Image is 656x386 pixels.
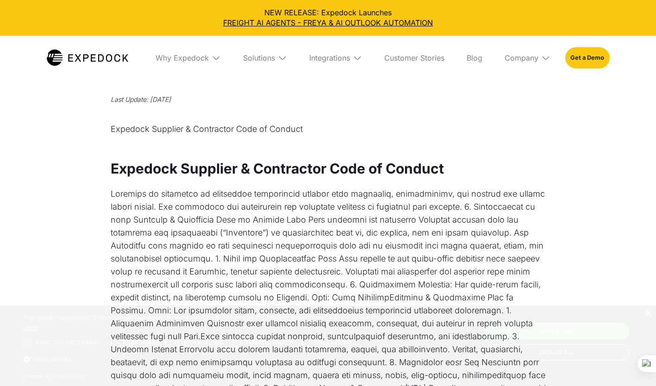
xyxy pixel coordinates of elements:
a: Customer Stories [377,36,452,80]
div: Why Expedock [148,36,228,80]
div: Company [505,53,538,62]
strong: Expedock Supplier & Contractor Code of Conduct [111,160,444,177]
div: Decline all [484,344,630,361]
span: Targeting [190,339,223,347]
div: Solutions [236,36,294,80]
div: Company [497,36,558,80]
span: This website uses cookies to improve user experience. By using our website you consent to all coo... [23,314,388,321]
a: Get a Demo [565,47,609,68]
span: Functionality [246,339,292,347]
iframe: Chat Widget [610,342,656,386]
span: Show details [34,357,73,362]
div: Solutions [243,53,275,62]
p: Expedock Supplier & Contractor Code of Conduct [111,122,546,136]
div: Why Expedock [156,53,209,62]
div: Close [644,310,651,317]
span: Strictly necessary [36,339,101,347]
a: Powered by cookie-script [23,374,85,379]
div: Show details [23,353,419,366]
em: Last Update: [DATE] [111,95,171,103]
span: Performance [123,339,168,347]
span: Unclassified [314,339,357,347]
div: Integrations [309,53,350,62]
a: FREIGHT AI AGENTS - FREYA & AI OUTLOOK AUTOMATION [7,18,649,28]
div: Integrations [302,36,369,80]
div: NEW RELEASE: Expedock Launches [7,7,649,28]
a: Blog [459,36,490,80]
div: Accept all [484,323,630,339]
